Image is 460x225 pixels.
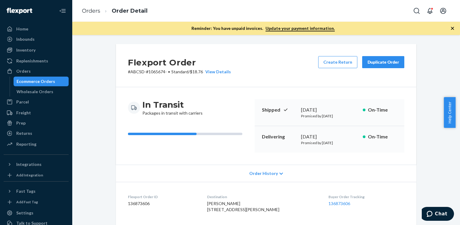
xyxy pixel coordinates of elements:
div: Fast Tags [16,188,36,194]
dt: Buyer Order Tracking [328,194,404,199]
div: Ecommerce Orders [17,78,55,84]
button: Create Return [318,56,357,68]
p: Shipped [262,106,296,113]
div: Packages in transit with carriers [142,99,203,116]
a: Add Fast Tag [4,198,69,206]
a: Inbounds [4,34,69,44]
div: Reporting [16,141,36,147]
p: On-Time [368,133,397,140]
div: Prep [16,120,26,126]
p: Delivering [262,133,296,140]
a: Inventory [4,45,69,55]
button: Open account menu [437,5,449,17]
span: • [168,69,170,74]
div: [DATE] [301,106,358,113]
h2: Flexport Order [128,56,231,69]
div: Orders [16,68,31,74]
button: Close Navigation [57,5,69,17]
div: Home [16,26,28,32]
img: Flexport logo [7,8,32,14]
p: On-Time [368,106,397,113]
button: View Details [203,69,231,75]
dt: Destination [207,194,319,199]
div: Add Integration [16,173,43,178]
div: Replenishments [16,58,48,64]
span: [PERSON_NAME] [STREET_ADDRESS][PERSON_NAME] [207,201,279,212]
div: Inventory [16,47,36,53]
div: Settings [16,210,33,216]
a: Freight [4,108,69,118]
dd: 136873606 [128,201,197,207]
div: Wholesale Orders [17,89,53,95]
p: Promised by [DATE] [301,140,358,145]
button: Fast Tags [4,186,69,196]
a: Reporting [4,139,69,149]
a: Prep [4,118,69,128]
div: Inbounds [16,36,35,42]
h3: In Transit [142,99,203,110]
ol: breadcrumbs [77,2,152,20]
a: Ecommerce Orders [14,77,69,86]
div: Freight [16,110,31,116]
div: Duplicate Order [367,59,399,65]
a: Returns [4,128,69,138]
p: # ABCSD-#1065674- / $18.76 [128,69,231,75]
button: Open Search Box [411,5,423,17]
p: Promised by [DATE] [301,113,358,119]
a: Parcel [4,97,69,107]
button: Integrations [4,160,69,169]
span: Order History [249,170,278,176]
div: Add Fast Tag [16,199,38,204]
a: Order Detail [112,8,148,14]
div: Parcel [16,99,29,105]
a: 136873606 [328,201,350,206]
a: Update your payment information. [266,26,335,31]
div: Returns [16,130,32,136]
div: [DATE] [301,133,358,140]
a: Wholesale Orders [14,87,69,97]
a: Settings [4,208,69,218]
button: Duplicate Order [362,56,404,68]
dt: Flexport Order ID [128,194,197,199]
button: Open notifications [424,5,436,17]
button: Help Center [444,97,455,128]
a: Add Integration [4,172,69,179]
a: Replenishments [4,56,69,66]
p: Reminder: You have unpaid invoices. [191,25,335,31]
span: Standard [171,69,188,74]
a: Orders [4,66,69,76]
a: Home [4,24,69,34]
div: Integrations [16,161,42,167]
iframe: Opens a widget where you can chat to one of our agents [422,207,454,222]
a: Orders [82,8,100,14]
